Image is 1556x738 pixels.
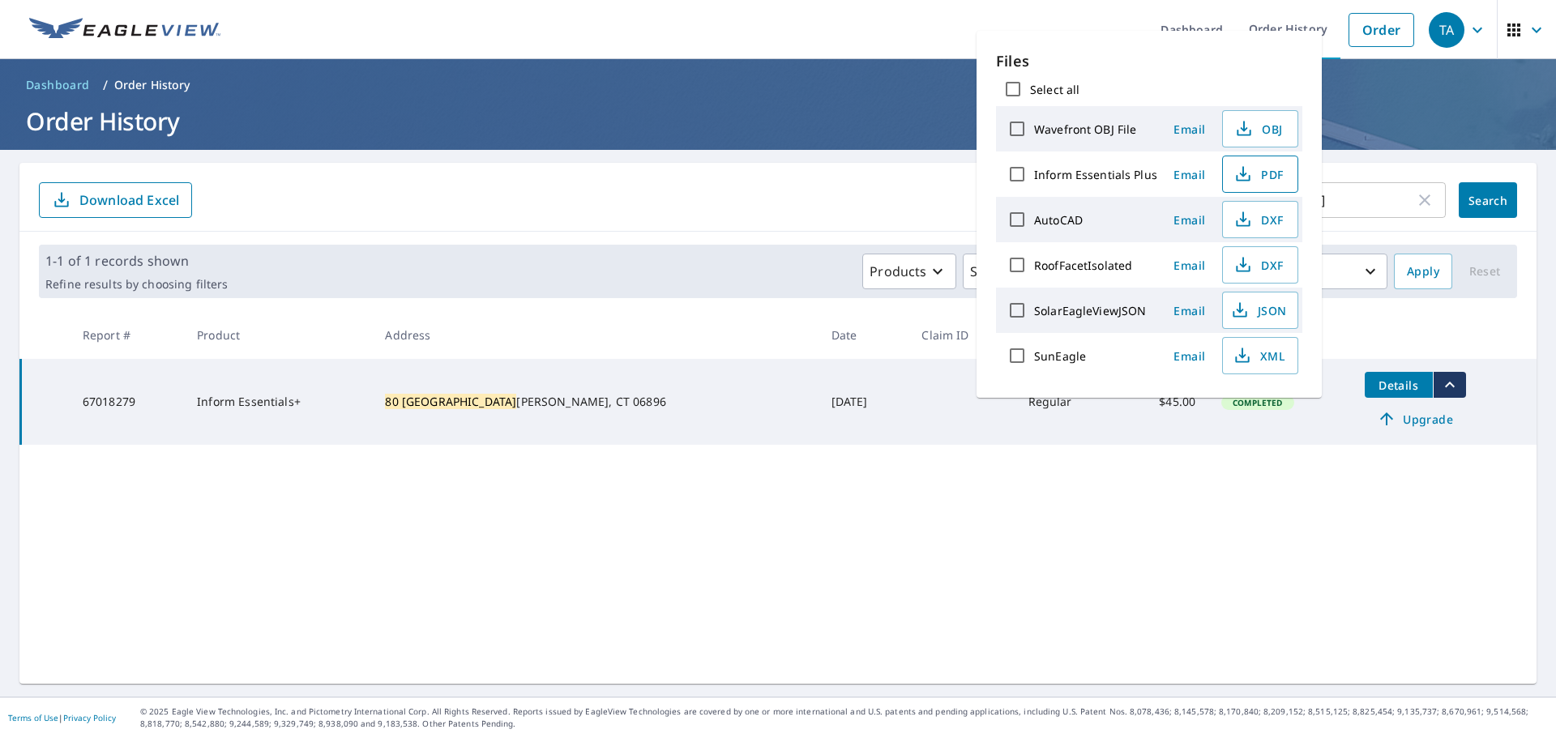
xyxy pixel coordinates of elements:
[1164,253,1216,278] button: Email
[1374,378,1423,393] span: Details
[29,18,220,42] img: EV Logo
[1170,212,1209,228] span: Email
[1164,207,1216,232] button: Email
[19,105,1537,138] h1: Order History
[819,311,909,359] th: Date
[1164,343,1216,369] button: Email
[1365,406,1466,432] a: Upgrade
[45,277,228,292] p: Refine results by choosing filters
[1170,122,1209,137] span: Email
[1034,348,1086,364] label: SunEagle
[1472,193,1504,208] span: Search
[1233,346,1285,365] span: XML
[1034,258,1132,273] label: RoofFacetIsolated
[1459,182,1517,218] button: Search
[1034,212,1083,228] label: AutoCAD
[26,77,90,93] span: Dashboard
[1233,255,1285,275] span: DXF
[1170,348,1209,364] span: Email
[1407,262,1439,282] span: Apply
[1233,164,1285,184] span: PDF
[1164,117,1216,142] button: Email
[1349,13,1414,47] a: Order
[39,182,192,218] button: Download Excel
[1118,359,1208,445] td: $45.00
[8,712,58,723] a: Terms of Use
[70,311,184,359] th: Report #
[1222,201,1298,238] button: DXF
[1433,372,1466,398] button: filesDropdownBtn-67018279
[1429,12,1464,48] div: TA
[8,713,116,723] p: |
[1222,292,1298,329] button: JSON
[963,254,1040,289] button: Status
[114,77,190,93] p: Order History
[1030,82,1079,97] label: Select all
[819,359,909,445] td: [DATE]
[1164,162,1216,187] button: Email
[45,251,228,271] p: 1-1 of 1 records shown
[1034,122,1136,137] label: Wavefront OBJ File
[1170,167,1209,182] span: Email
[1015,359,1118,445] td: Regular
[1222,246,1298,284] button: DXF
[184,311,372,359] th: Product
[63,712,116,723] a: Privacy Policy
[385,394,516,409] mark: 80 [GEOGRAPHIC_DATA]
[103,75,108,95] li: /
[1164,298,1216,323] button: Email
[1034,303,1146,318] label: SolarEagleViewJSON
[970,262,1010,281] p: Status
[184,359,372,445] td: Inform Essentials+
[1034,167,1157,182] label: Inform Essentials Plus
[1233,210,1285,229] span: DXF
[79,191,179,209] p: Download Excel
[372,311,818,359] th: Address
[140,706,1548,730] p: © 2025 Eagle View Technologies, Inc. and Pictometry International Corp. All Rights Reserved. Repo...
[1374,409,1456,429] span: Upgrade
[1170,303,1209,318] span: Email
[908,311,1015,359] th: Claim ID
[70,359,184,445] td: 67018279
[1222,156,1298,193] button: PDF
[19,72,1537,98] nav: breadcrumb
[1222,110,1298,147] button: OBJ
[870,262,926,281] p: Products
[385,394,805,410] div: [PERSON_NAME], CT 06896
[1394,254,1452,289] button: Apply
[1233,301,1285,320] span: JSON
[996,50,1302,72] p: Files
[1365,372,1433,398] button: detailsBtn-67018279
[862,254,956,289] button: Products
[1170,258,1209,273] span: Email
[1223,397,1292,408] span: Completed
[19,72,96,98] a: Dashboard
[1233,119,1285,139] span: OBJ
[1222,337,1298,374] button: XML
